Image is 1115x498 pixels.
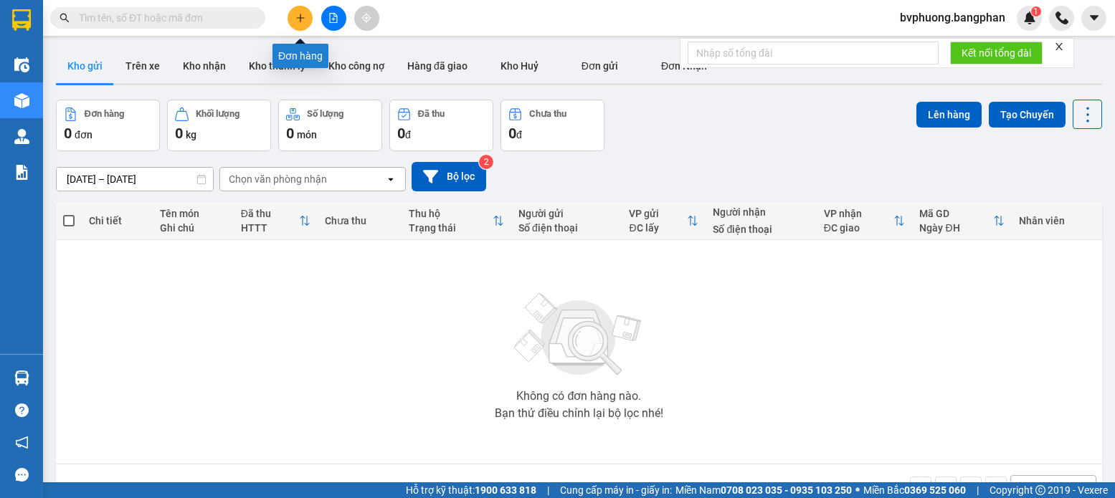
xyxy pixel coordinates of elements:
[622,202,706,240] th: Toggle SortBy
[475,484,536,496] strong: 1900 633 818
[824,208,894,219] div: VP nhận
[229,172,327,186] div: Chọn văn phòng nhận
[1055,11,1068,24] img: phone-icon
[12,9,31,31] img: logo-vxr
[629,222,687,234] div: ĐC lấy
[237,49,317,83] button: Kho thanh lý
[516,391,641,402] div: Không có đơn hàng nào.
[904,484,966,496] strong: 0369 525 060
[15,436,29,449] span: notification
[385,173,397,185] svg: open
[79,10,248,26] input: Tìm tên, số ĐT hoặc mã đơn
[85,109,124,119] div: Đơn hàng
[508,125,516,142] span: 0
[916,102,982,128] button: Lên hàng
[518,208,615,219] div: Người gửi
[241,222,299,234] div: HTTT
[15,403,29,417] span: question-circle
[60,13,70,23] span: search
[175,125,183,142] span: 0
[405,129,411,140] span: đ
[171,49,237,83] button: Kho nhận
[721,484,852,496] strong: 0708 023 035 - 0935 103 250
[962,45,1031,61] span: Kết nối tổng đài
[560,482,672,498] span: Cung cấp máy in - giấy in:
[14,129,29,144] img: warehouse-icon
[912,202,1011,240] th: Toggle SortBy
[919,222,992,234] div: Ngày ĐH
[1019,215,1095,226] div: Nhân viên
[479,155,493,169] sup: 2
[397,125,405,142] span: 0
[75,129,92,140] span: đơn
[409,222,493,234] div: Trạng thái
[409,208,493,219] div: Thu hộ
[286,125,294,142] span: 0
[1035,485,1045,495] span: copyright
[863,482,966,498] span: Miền Bắc
[582,60,618,72] span: Đơn gửi
[713,206,809,218] div: Người nhận
[824,222,894,234] div: ĐC giao
[307,109,343,119] div: Số lượng
[1020,480,1064,494] div: 10 / trang
[1054,42,1064,52] span: close
[64,125,72,142] span: 0
[713,224,809,235] div: Số điện thoại
[855,487,860,493] span: ⚪️
[297,129,317,140] span: món
[56,49,114,83] button: Kho gửi
[114,49,171,83] button: Trên xe
[57,168,213,191] input: Select a date range.
[507,284,650,385] img: svg+xml;base64,PHN2ZyBjbGFzcz0ibGlzdC1wbHVnX19zdmciIHhtbG5zPSJodHRwOi8vd3d3LnczLm9yZy8yMDAwL3N2Zy...
[288,6,313,31] button: plus
[1088,11,1101,24] span: caret-down
[56,100,160,151] button: Đơn hàng0đơn
[402,202,511,240] th: Toggle SortBy
[89,215,146,226] div: Chi tiết
[518,222,615,234] div: Số điện thoại
[389,100,493,151] button: Đã thu0đ
[321,6,346,31] button: file-add
[406,482,536,498] span: Hỗ trợ kỹ thuật:
[688,42,939,64] input: Nhập số tổng đài
[14,57,29,72] img: warehouse-icon
[888,9,1017,27] span: bvphuong.bangphan
[328,13,338,23] span: file-add
[675,482,852,498] span: Miền Nam
[1033,6,1038,16] span: 1
[495,408,663,419] div: Bạn thử điều chỉnh lại bộ lọc nhé!
[950,42,1043,64] button: Kết nối tổng đài
[14,93,29,108] img: warehouse-icon
[167,100,271,151] button: Khối lượng0kg
[817,202,913,240] th: Toggle SortBy
[529,109,566,119] div: Chưa thu
[1076,482,1087,493] svg: open
[500,60,538,72] span: Kho Huỷ
[516,129,522,140] span: đ
[354,6,379,31] button: aim
[412,162,486,191] button: Bộ lọc
[396,49,479,83] button: Hàng đã giao
[1081,6,1106,31] button: caret-down
[547,482,549,498] span: |
[14,370,29,386] img: warehouse-icon
[160,222,227,234] div: Ghi chú
[234,202,318,240] th: Toggle SortBy
[241,208,299,219] div: Đã thu
[1023,11,1036,24] img: icon-new-feature
[15,468,29,482] span: message
[325,215,394,226] div: Chưa thu
[1031,6,1041,16] sup: 1
[629,208,687,219] div: VP gửi
[661,60,707,72] span: Đơn Nhận
[361,13,371,23] span: aim
[160,208,227,219] div: Tên món
[989,102,1066,128] button: Tạo Chuyến
[295,13,305,23] span: plus
[317,49,396,83] button: Kho công nợ
[418,109,445,119] div: Đã thu
[919,208,992,219] div: Mã GD
[977,482,979,498] span: |
[14,165,29,180] img: solution-icon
